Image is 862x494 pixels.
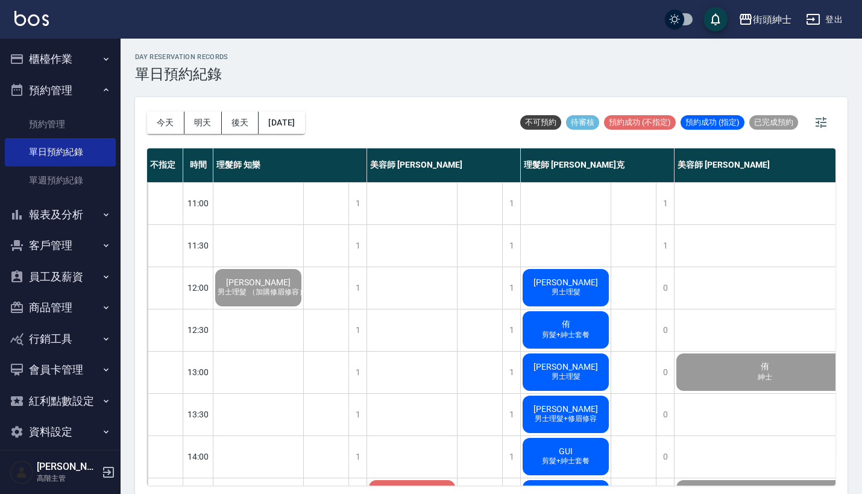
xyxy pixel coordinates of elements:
[135,66,228,83] h3: 單日預約紀錄
[656,183,674,224] div: 1
[135,53,228,61] h2: day Reservation records
[5,323,116,355] button: 行銷工具
[656,267,674,309] div: 0
[5,75,116,106] button: 預約管理
[556,446,575,456] span: GUI
[5,43,116,75] button: 櫃檯作業
[348,309,367,351] div: 1
[5,138,116,166] a: 單日預約紀錄
[604,117,676,128] span: 預約成功 (不指定)
[559,319,573,330] span: 侑
[348,436,367,478] div: 1
[753,12,791,27] div: 街頭紳士
[656,436,674,478] div: 0
[540,330,592,340] span: 剪髮+紳士套餐
[5,199,116,230] button: 報表及分析
[183,393,213,435] div: 13:30
[656,352,674,393] div: 0
[502,436,520,478] div: 1
[183,309,213,351] div: 12:30
[367,148,521,182] div: 美容師 [PERSON_NAME]
[14,11,49,26] img: Logo
[5,354,116,385] button: 會員卡管理
[348,267,367,309] div: 1
[5,292,116,323] button: 商品管理
[540,456,592,466] span: 剪髮+紳士套餐
[183,224,213,267] div: 11:30
[520,117,561,128] span: 不可預約
[183,267,213,309] div: 12:00
[5,416,116,448] button: 資料設定
[656,394,674,435] div: 0
[5,166,116,194] a: 單週預約紀錄
[224,277,293,287] span: [PERSON_NAME]
[532,414,599,424] span: 男士理髮+修眉修容
[183,351,213,393] div: 13:00
[214,287,307,297] span: 男士理髮 （加購修眉修容）
[147,112,184,134] button: 今天
[755,372,775,382] span: 紳士
[681,117,744,128] span: 預約成功 (指定)
[222,112,259,134] button: 後天
[502,225,520,267] div: 1
[531,404,600,414] span: [PERSON_NAME]
[566,117,599,128] span: 待審核
[531,362,600,372] span: [PERSON_NAME]
[502,183,520,224] div: 1
[348,394,367,435] div: 1
[549,372,583,382] span: 男士理髮
[801,8,848,31] button: 登出
[37,473,98,484] p: 高階主管
[656,309,674,351] div: 0
[502,352,520,393] div: 1
[5,385,116,417] button: 紅利點數設定
[656,225,674,267] div: 1
[348,352,367,393] div: 1
[213,148,367,182] div: 理髮師 知樂
[183,148,213,182] div: 時間
[549,287,583,297] span: 男士理髮
[37,461,98,473] h5: [PERSON_NAME]
[259,112,304,134] button: [DATE]
[5,230,116,261] button: 客戶管理
[184,112,222,134] button: 明天
[348,183,367,224] div: 1
[183,435,213,478] div: 14:00
[348,225,367,267] div: 1
[502,267,520,309] div: 1
[734,7,796,32] button: 街頭紳士
[502,309,520,351] div: 1
[749,117,798,128] span: 已完成預約
[5,261,116,293] button: 員工及薪資
[10,460,34,484] img: Person
[147,148,183,182] div: 不指定
[5,110,116,138] a: 預約管理
[531,277,600,287] span: [PERSON_NAME]
[502,394,520,435] div: 1
[703,7,728,31] button: save
[758,361,772,372] span: 侑
[183,182,213,224] div: 11:00
[521,148,675,182] div: 理髮師 [PERSON_NAME]克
